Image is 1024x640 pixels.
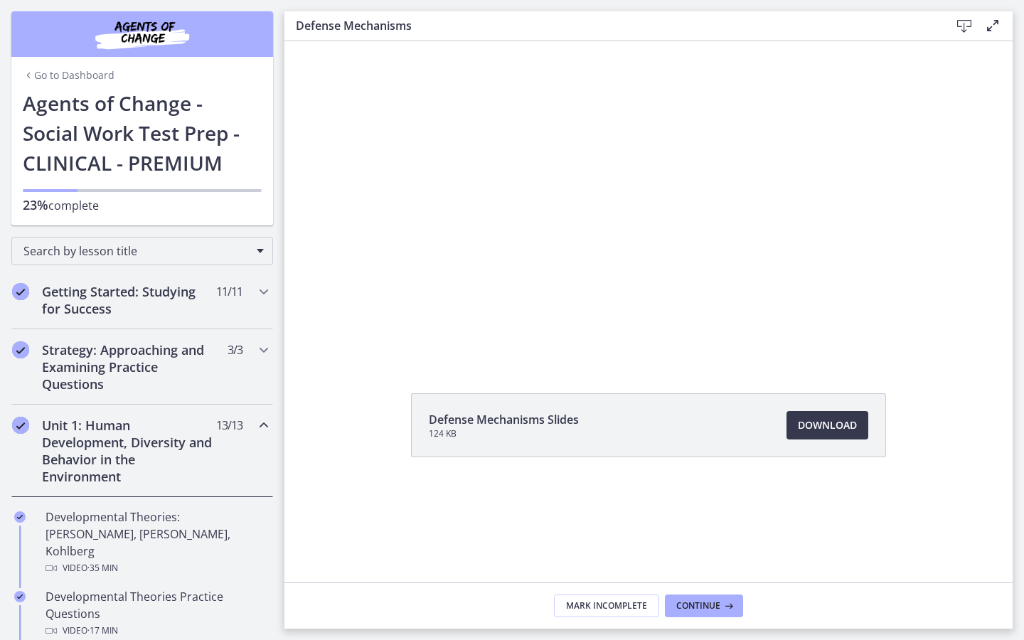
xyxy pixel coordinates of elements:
span: · 17 min [87,622,118,639]
span: Download [798,417,857,434]
span: 3 / 3 [228,341,242,358]
h2: Strategy: Approaching and Examining Practice Questions [42,341,215,393]
i: Completed [12,283,29,300]
div: Developmental Theories Practice Questions [46,588,267,639]
i: Completed [14,591,26,602]
span: Search by lesson title [23,243,250,259]
span: Mark Incomplete [566,600,647,612]
span: Continue [676,600,720,612]
i: Completed [12,417,29,434]
span: · 35 min [87,560,118,577]
a: Download [786,411,868,439]
h2: Unit 1: Human Development, Diversity and Behavior in the Environment [42,417,215,485]
h1: Agents of Change - Social Work Test Prep - CLINICAL - PREMIUM [23,88,262,178]
div: Video [46,560,267,577]
div: Video [46,622,267,639]
button: Mark Incomplete [554,594,659,617]
span: 124 KB [429,428,579,439]
button: Continue [665,594,743,617]
div: Search by lesson title [11,237,273,265]
span: 23% [23,196,48,213]
i: Completed [14,511,26,523]
h3: Defense Mechanisms [296,17,927,34]
span: 11 / 11 [216,283,242,300]
p: complete [23,196,262,214]
h2: Getting Started: Studying for Success [42,283,215,317]
span: Defense Mechanisms Slides [429,411,579,428]
iframe: Video Lesson [284,41,1013,361]
a: Go to Dashboard [23,68,114,82]
span: 13 / 13 [216,417,242,434]
img: Agents of Change Social Work Test Prep [57,17,228,51]
div: Developmental Theories: [PERSON_NAME], [PERSON_NAME], Kohlberg [46,508,267,577]
i: Completed [12,341,29,358]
